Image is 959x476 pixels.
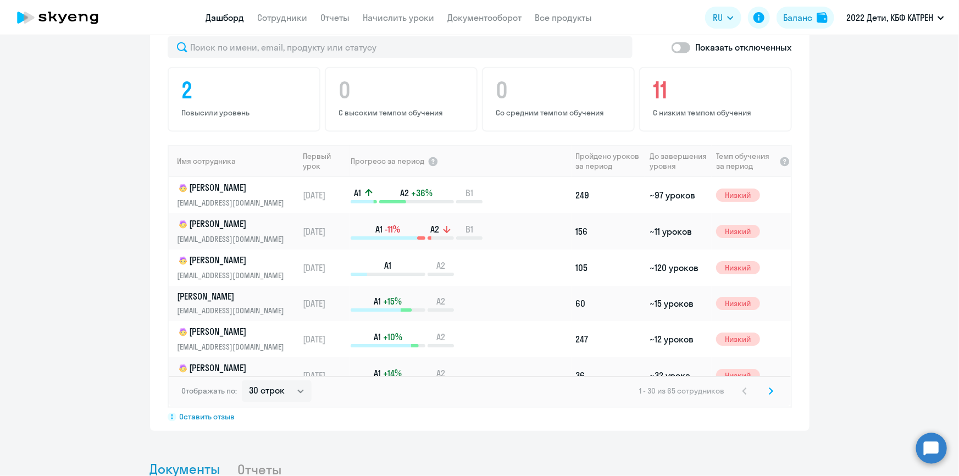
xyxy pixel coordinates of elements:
img: child [178,326,189,337]
div: Баланс [783,11,812,24]
span: A1 [374,331,381,343]
p: С низким темпом обучения [653,108,781,118]
img: child [178,363,189,374]
td: 156 [572,213,645,250]
p: Показать отключенных [696,41,792,54]
a: child[PERSON_NAME][EMAIL_ADDRESS][DOMAIN_NAME] [178,362,298,389]
td: [DATE] [298,250,350,286]
td: 249 [572,177,645,213]
h4: 11 [653,77,781,103]
a: Все продукты [535,12,592,23]
span: A1 [374,367,381,379]
span: -11% [385,223,400,235]
p: [EMAIL_ADDRESS][DOMAIN_NAME] [178,341,291,353]
span: +15% [383,295,402,307]
a: Документооборот [448,12,522,23]
img: child [178,255,189,266]
span: A2 [400,187,409,199]
span: A1 [354,187,361,199]
td: [DATE] [298,321,350,357]
td: 247 [572,321,645,357]
button: Балансbalance [777,7,834,29]
td: ~12 уроков [645,321,712,357]
button: 2022 Дети, КБФ КАТРЕН [841,4,950,31]
span: +14% [383,367,402,379]
p: [PERSON_NAME] [178,290,291,302]
img: balance [817,12,828,23]
span: A1 [374,295,381,307]
span: Низкий [716,369,760,382]
p: Повысили уровень [182,108,309,118]
img: child [178,219,189,230]
span: Отображать по: [182,386,237,396]
a: Дашборд [206,12,245,23]
a: Отчеты [321,12,350,23]
td: [DATE] [298,213,350,250]
span: B1 [465,187,473,199]
a: child[PERSON_NAME][EMAIL_ADDRESS][DOMAIN_NAME] [178,181,298,209]
button: RU [705,7,741,29]
span: B1 [465,223,473,235]
a: child[PERSON_NAME][EMAIL_ADDRESS][DOMAIN_NAME] [178,254,298,281]
p: [PERSON_NAME] [178,254,291,267]
span: Низкий [716,225,760,238]
a: child[PERSON_NAME][EMAIL_ADDRESS][DOMAIN_NAME] [178,218,298,245]
td: 36 [572,357,645,394]
a: Сотрудники [258,12,308,23]
h4: 2 [182,77,309,103]
a: [PERSON_NAME][EMAIL_ADDRESS][DOMAIN_NAME] [178,290,298,317]
span: A2 [436,259,445,272]
span: RU [713,11,723,24]
td: ~32 урока [645,357,712,394]
input: Поиск по имени, email, продукту или статусу [168,36,633,58]
span: A2 [436,331,445,343]
td: [DATE] [298,357,350,394]
span: Прогресс за период [351,156,424,166]
p: [EMAIL_ADDRESS][DOMAIN_NAME] [178,269,291,281]
span: A1 [384,259,391,272]
span: A2 [436,295,445,307]
td: ~97 уроков [645,177,712,213]
span: 1 - 30 из 65 сотрудников [640,386,725,396]
span: +10% [383,331,402,343]
p: [PERSON_NAME] [178,362,291,375]
td: ~15 уроков [645,286,712,321]
span: A2 [430,223,439,235]
span: Низкий [716,189,760,202]
a: child[PERSON_NAME][EMAIL_ADDRESS][DOMAIN_NAME] [178,325,298,353]
span: Низкий [716,297,760,310]
span: A1 [375,223,383,235]
span: +36% [411,187,433,199]
span: Низкий [716,333,760,346]
td: 105 [572,250,645,286]
p: [EMAIL_ADDRESS][DOMAIN_NAME] [178,197,291,209]
td: ~11 уроков [645,213,712,250]
span: Оставить отзыв [180,412,235,422]
td: ~120 уроков [645,250,712,286]
td: [DATE] [298,177,350,213]
th: Первый урок [298,145,350,177]
td: [DATE] [298,286,350,321]
span: Темп обучения за период [716,151,775,171]
p: [PERSON_NAME] [178,325,291,339]
th: До завершения уровня [645,145,712,177]
a: Начислить уроки [363,12,435,23]
p: [PERSON_NAME] [178,181,291,195]
th: Пройдено уроков за период [572,145,645,177]
span: Низкий [716,261,760,274]
p: [PERSON_NAME] [178,218,291,231]
img: child [178,182,189,193]
th: Имя сотрудника [169,145,298,177]
p: [EMAIL_ADDRESS][DOMAIN_NAME] [178,305,291,317]
p: [EMAIL_ADDRESS][DOMAIN_NAME] [178,233,291,245]
span: A2 [436,367,445,379]
td: 60 [572,286,645,321]
p: 2022 Дети, КБФ КАТРЕН [846,11,933,24]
